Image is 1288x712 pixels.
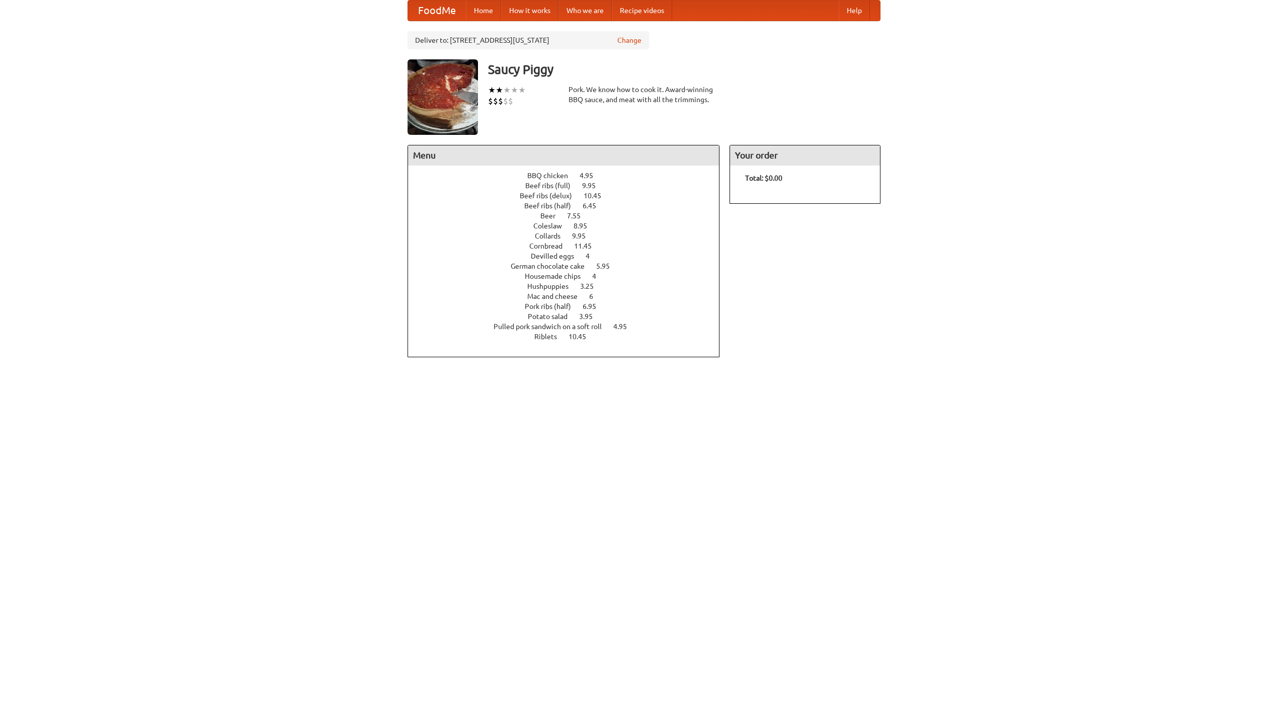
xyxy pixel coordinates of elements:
li: ★ [503,85,511,96]
span: Coleslaw [533,222,572,230]
a: Coleslaw 8.95 [533,222,606,230]
span: 6 [589,292,603,300]
h3: Saucy Piggy [488,59,880,80]
a: Beer 7.55 [540,212,599,220]
a: Housemade chips 4 [525,272,615,280]
span: Collards [535,232,571,240]
span: 8.95 [574,222,597,230]
div: Pork. We know how to cook it. Award-winning BBQ sauce, and meat with all the trimmings. [569,85,719,105]
span: 3.95 [579,312,603,321]
a: Hushpuppies 3.25 [527,282,612,290]
a: Pork ribs (half) 6.95 [525,302,615,310]
li: ★ [511,85,518,96]
a: Beef ribs (delux) 10.45 [520,192,620,200]
a: Cornbread 11.45 [529,242,610,250]
a: Beef ribs (half) 6.45 [524,202,615,210]
span: Cornbread [529,242,573,250]
a: FoodMe [408,1,466,21]
a: Recipe videos [612,1,672,21]
span: Beer [540,212,566,220]
span: Beef ribs (half) [524,202,581,210]
span: 4.95 [580,172,603,180]
h4: Your order [730,145,880,166]
a: German chocolate cake 5.95 [511,262,628,270]
b: Total: $0.00 [745,174,782,182]
a: Devilled eggs 4 [531,252,608,260]
span: Housemade chips [525,272,591,280]
a: Pulled pork sandwich on a soft roll 4.95 [494,323,646,331]
li: $ [488,96,493,107]
span: 4.95 [613,323,637,331]
a: Potato salad 3.95 [528,312,611,321]
a: Help [839,1,870,21]
a: Collards 9.95 [535,232,604,240]
span: Beef ribs (full) [525,182,581,190]
li: $ [503,96,508,107]
span: 3.25 [580,282,604,290]
h4: Menu [408,145,719,166]
a: Beef ribs (full) 9.95 [525,182,614,190]
span: 4 [586,252,600,260]
span: Devilled eggs [531,252,584,260]
span: 6.95 [583,302,606,310]
a: Who we are [558,1,612,21]
li: $ [498,96,503,107]
li: $ [508,96,513,107]
span: Pork ribs (half) [525,302,581,310]
span: 10.45 [584,192,611,200]
span: Hushpuppies [527,282,579,290]
span: Riblets [534,333,567,341]
a: BBQ chicken 4.95 [527,172,612,180]
span: BBQ chicken [527,172,578,180]
a: Change [617,35,641,45]
li: ★ [518,85,526,96]
span: Pulled pork sandwich on a soft roll [494,323,612,331]
span: Beef ribs (delux) [520,192,582,200]
span: 11.45 [574,242,602,250]
span: 7.55 [567,212,591,220]
span: German chocolate cake [511,262,595,270]
span: 9.95 [572,232,596,240]
li: ★ [488,85,496,96]
a: Mac and cheese 6 [527,292,612,300]
span: Mac and cheese [527,292,588,300]
span: 5.95 [596,262,620,270]
span: 9.95 [582,182,606,190]
li: ★ [496,85,503,96]
li: $ [493,96,498,107]
img: angular.jpg [408,59,478,135]
a: How it works [501,1,558,21]
a: Home [466,1,501,21]
span: 6.45 [583,202,606,210]
span: 10.45 [569,333,596,341]
div: Deliver to: [STREET_ADDRESS][US_STATE] [408,31,649,49]
span: Potato salad [528,312,578,321]
span: 4 [592,272,606,280]
a: Riblets 10.45 [534,333,605,341]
